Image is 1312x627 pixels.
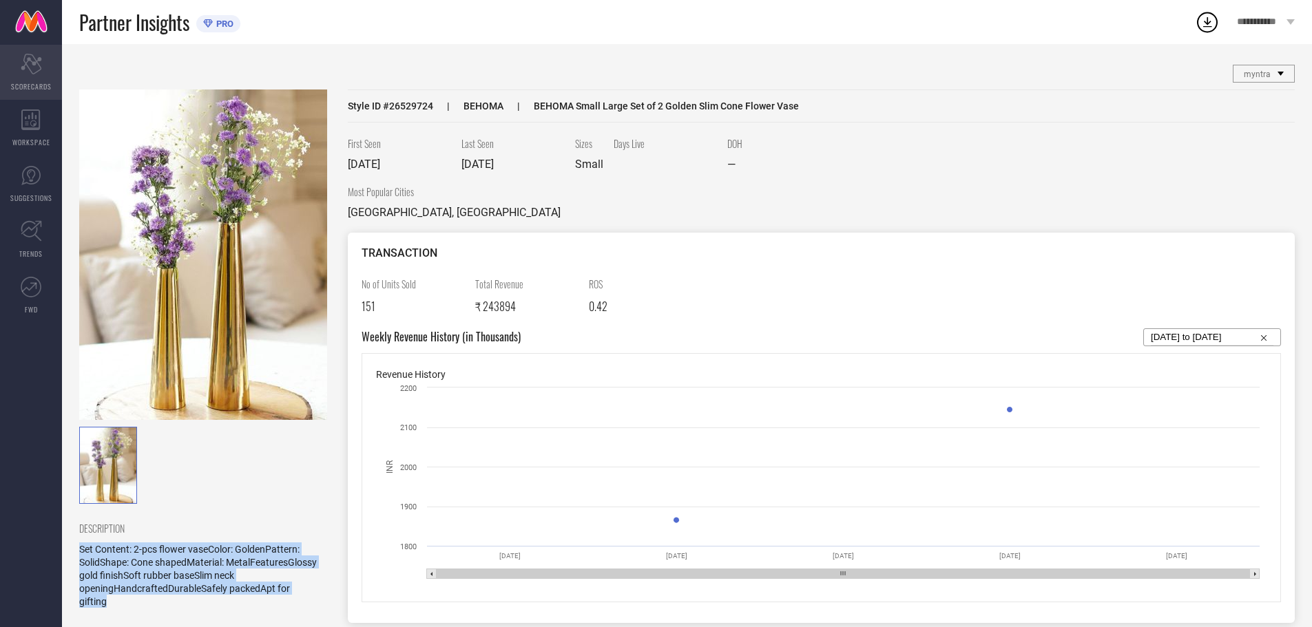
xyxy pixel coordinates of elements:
span: DESCRIPTION [79,521,317,535]
span: Sizes [575,136,603,151]
span: TRENDS [19,248,43,259]
span: Days Live [614,136,717,151]
span: FWD [25,304,38,315]
span: 151 [362,298,375,315]
span: ₹ 243894 [475,298,516,315]
span: Set Content: 2-pcs flower vaseColor: GoldenPattern: SolidShape: Cone shapedMaterial: MetalFeature... [79,544,317,607]
text: INR [385,460,395,474]
span: BEHOMA Small Large Set of 2 Golden Slim Cone Flower Vase [503,100,799,111]
span: DOH [727,136,831,151]
text: [DATE] [1166,552,1187,560]
text: 2200 [400,384,417,393]
text: [DATE] [666,552,687,560]
span: 0.42 [589,298,607,315]
span: Revenue History [376,369,446,380]
span: SCORECARDS [11,81,52,92]
input: Select... [1151,329,1273,346]
text: 2100 [400,423,417,432]
span: PRO [213,19,233,29]
text: 1800 [400,542,417,551]
span: — [727,158,736,171]
text: [DATE] [999,552,1021,560]
span: Style ID # 26529724 [348,100,433,111]
span: [DATE] [348,158,380,171]
span: Partner Insights [79,8,189,36]
span: WORKSPACE [12,137,50,147]
text: 2000 [400,463,417,472]
span: ROS [589,277,692,291]
span: Most Popular Cities [348,184,561,199]
span: Small [575,158,603,171]
span: myntra [1244,70,1271,79]
span: SUGGESTIONS [10,193,52,203]
text: [DATE] [833,552,854,560]
span: No of Units Sold [362,277,465,291]
text: [DATE] [499,552,521,560]
span: First Seen [348,136,451,151]
span: [DATE] [461,158,494,171]
div: Open download list [1195,10,1220,34]
span: Last Seen [461,136,565,151]
text: 1900 [400,502,417,511]
span: BEHOMA [433,100,503,111]
span: Total Revenue [475,277,579,291]
span: [GEOGRAPHIC_DATA], [GEOGRAPHIC_DATA] [348,206,561,219]
div: TRANSACTION [362,246,1281,259]
span: Weekly Revenue History (in Thousands) [362,328,521,346]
